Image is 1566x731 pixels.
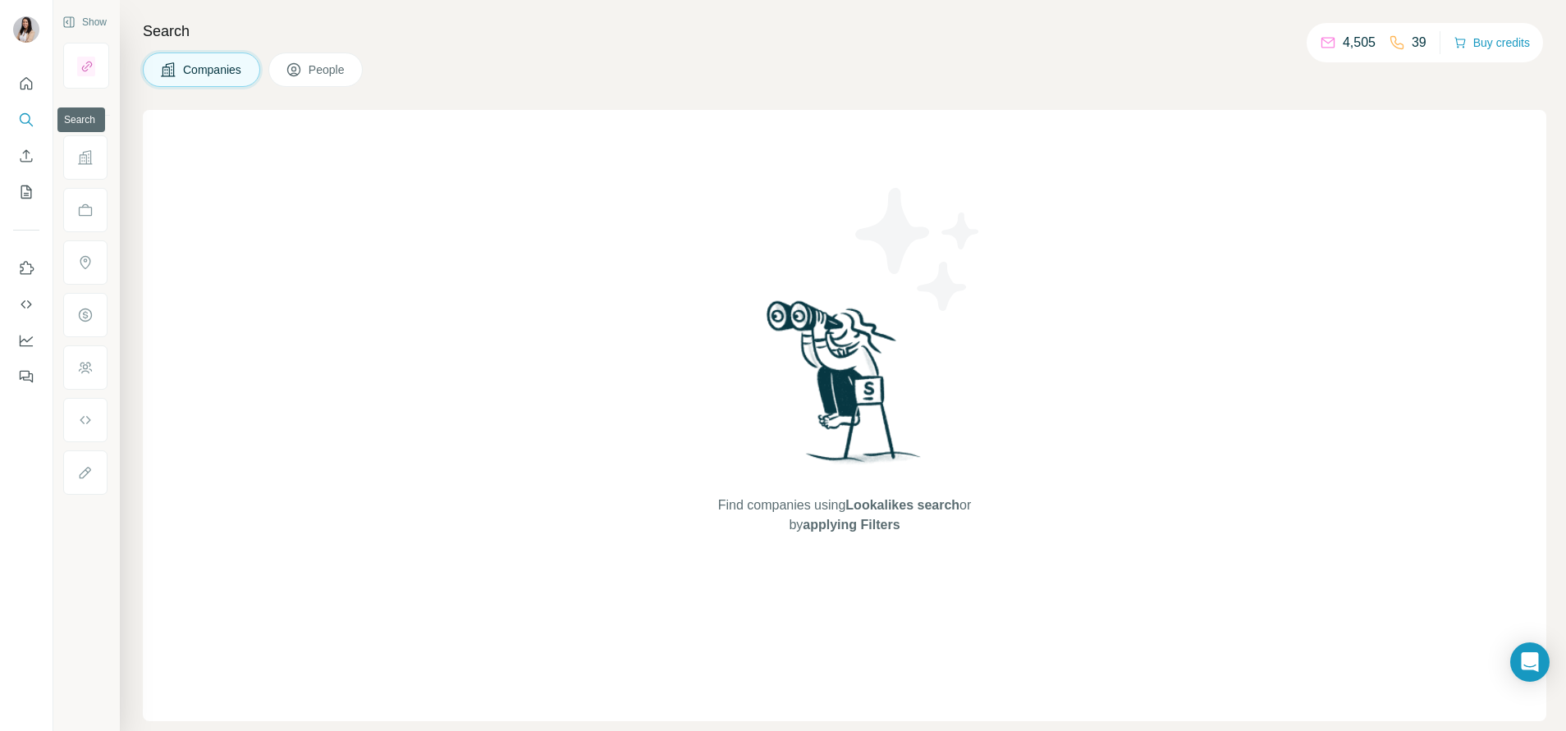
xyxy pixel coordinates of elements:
div: Open Intercom Messenger [1510,642,1550,682]
p: 39 [1412,33,1426,53]
span: Find companies using or by [713,496,976,535]
button: Dashboard [13,326,39,355]
img: Avatar [13,16,39,43]
button: Show [51,10,118,34]
button: Search [13,105,39,135]
img: Surfe Illustration - Stars [845,176,992,323]
button: Quick start [13,69,39,98]
img: Surfe Illustration - Woman searching with binoculars [759,296,930,479]
p: 4,505 [1343,33,1376,53]
h4: Search [143,20,1546,43]
span: People [309,62,346,78]
button: Buy credits [1454,31,1530,54]
button: Use Surfe API [13,290,39,319]
button: My lists [13,177,39,207]
button: Enrich CSV [13,141,39,171]
button: Use Surfe on LinkedIn [13,254,39,283]
span: Companies [183,62,243,78]
span: Lookalikes search [845,498,959,512]
button: Feedback [13,362,39,391]
span: applying Filters [803,518,900,532]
